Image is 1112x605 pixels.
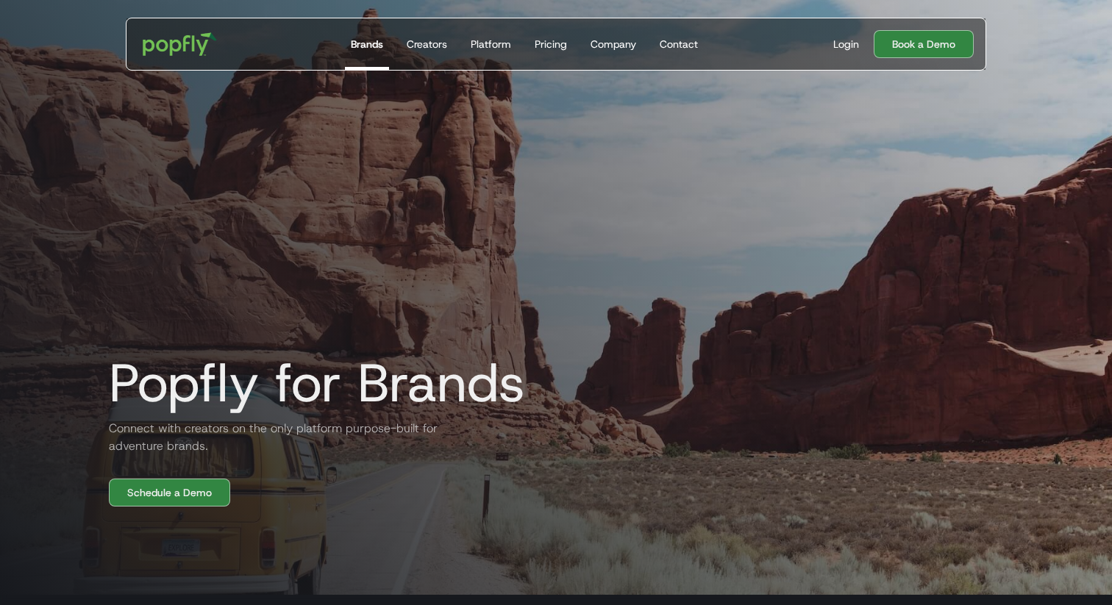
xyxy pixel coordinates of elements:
[471,37,511,51] div: Platform
[833,37,859,51] div: Login
[401,18,453,70] a: Creators
[407,37,447,51] div: Creators
[654,18,704,70] a: Contact
[345,18,389,70] a: Brands
[591,37,636,51] div: Company
[351,37,383,51] div: Brands
[535,37,567,51] div: Pricing
[109,479,230,506] a: Schedule a Demo
[97,354,525,412] h1: Popfly for Brands
[465,18,517,70] a: Platform
[529,18,573,70] a: Pricing
[660,37,698,51] div: Contact
[97,420,450,455] h2: Connect with creators on the only platform purpose-built for adventure brands.
[874,30,974,58] a: Book a Demo
[827,37,865,51] a: Login
[585,18,642,70] a: Company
